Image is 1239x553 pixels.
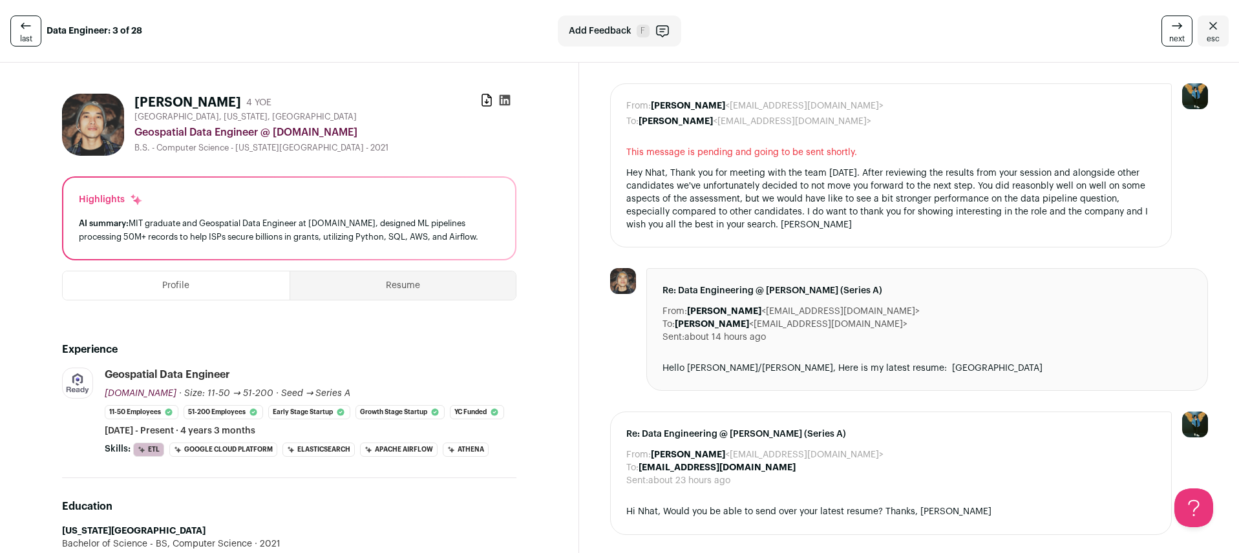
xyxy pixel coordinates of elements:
[626,461,639,474] dt: To:
[662,362,1192,375] div: Hello [PERSON_NAME]/[PERSON_NAME], Here is my latest resume: ￼ [GEOGRAPHIC_DATA]
[169,443,277,457] li: Google Cloud Platform
[684,331,766,344] dd: about 14 hours ago
[626,448,651,461] dt: From:
[105,443,131,455] span: Skills:
[651,101,725,110] b: [PERSON_NAME]
[626,146,1156,159] span: This message is pending and going to be sent shortly.
[79,219,129,227] span: AI summary:
[133,443,164,457] li: ETL
[1161,16,1192,47] a: next
[1169,34,1185,44] span: next
[290,271,516,300] button: Resume
[105,405,178,419] li: 11-50 employees
[651,450,725,459] b: [PERSON_NAME]
[1198,16,1229,47] a: Close
[651,448,884,461] dd: <[EMAIL_ADDRESS][DOMAIN_NAME]>
[651,99,884,112] dd: <[EMAIL_ADDRESS][DOMAIN_NAME]>
[134,94,241,112] h1: [PERSON_NAME]
[282,443,355,457] li: Elasticsearch
[626,115,639,128] dt: To:
[20,34,32,44] span: last
[252,537,281,550] span: 2021
[134,112,357,122] span: [GEOGRAPHIC_DATA], [US_STATE], [GEOGRAPHIC_DATA]
[637,25,650,37] span: F
[281,389,351,398] span: Seed → Series A
[105,368,230,382] div: Geospatial Data Engineer
[626,167,1156,231] div: Hey Nhat, Thank you for meeting with the team [DATE]. After reviewing the results from your sessi...
[79,193,143,206] div: Highlights
[360,443,438,457] li: Apache Airflow
[1207,34,1220,44] span: esc
[610,268,636,294] img: 2ad1e4f078ec39efbad5f5c8aad166084ed6498577fa646729ea8f547dc5a3bc.jpg
[626,505,1156,519] div: Hi Nhat, Would you be able to send over your latest resume? Thanks, [PERSON_NAME]
[268,405,350,419] li: Early Stage Startup
[662,305,687,318] dt: From:
[1182,412,1208,437] img: 12031951-medium_jpg
[626,474,648,487] dt: Sent:
[648,474,730,487] dd: about 23 hours ago
[626,428,1156,441] span: Re: Data Engineering @ [PERSON_NAME] (Series A)
[662,318,675,331] dt: To:
[639,463,796,472] b: [EMAIL_ADDRESS][DOMAIN_NAME]
[639,117,713,126] b: [PERSON_NAME]
[105,389,176,398] span: [DOMAIN_NAME]
[63,370,92,397] img: ab5383d9499227128811cb3f4e8de1121acab0aee6811ba23fce4e98f5fe04b7.png
[134,125,516,140] div: Geospatial Data Engineer @ [DOMAIN_NAME]
[246,96,271,109] div: 4 YOE
[1174,488,1213,527] iframe: Help Scout Beacon - Open
[179,389,273,398] span: · Size: 11-50 → 51-200
[639,115,871,128] dd: <[EMAIL_ADDRESS][DOMAIN_NAME]>
[687,305,920,318] dd: <[EMAIL_ADDRESS][DOMAIN_NAME]>
[675,318,907,331] dd: <[EMAIL_ADDRESS][DOMAIN_NAME]>
[62,94,124,156] img: 2ad1e4f078ec39efbad5f5c8aad166084ed6498577fa646729ea8f547dc5a3bc.jpg
[63,271,290,300] button: Profile
[675,320,749,329] b: [PERSON_NAME]
[184,405,263,419] li: 51-200 employees
[47,25,142,37] strong: Data Engineer: 3 of 28
[662,284,1192,297] span: Re: Data Engineering @ [PERSON_NAME] (Series A)
[1182,83,1208,109] img: 12031951-medium_jpg
[443,443,489,457] li: Athena
[105,424,255,437] span: [DATE] - Present · 4 years 3 months
[662,331,684,344] dt: Sent:
[62,499,516,514] h2: Education
[79,216,500,244] div: MIT graduate and Geospatial Data Engineer at [DOMAIN_NAME], designed ML pipelines processing 50M+...
[276,387,279,400] span: ·
[569,25,631,37] span: Add Feedback
[62,342,516,357] h2: Experience
[62,527,206,536] strong: [US_STATE][GEOGRAPHIC_DATA]
[687,307,761,316] b: [PERSON_NAME]
[558,16,681,47] button: Add Feedback F
[450,405,504,419] li: YC Funded
[626,99,651,112] dt: From:
[10,16,41,47] a: last
[62,537,516,550] div: Bachelor of Science - BS, Computer Science
[134,143,516,153] div: B.S. - Computer Science - [US_STATE][GEOGRAPHIC_DATA] - 2021
[355,405,445,419] li: Growth Stage Startup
